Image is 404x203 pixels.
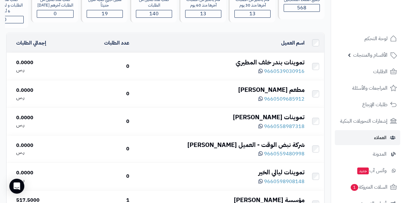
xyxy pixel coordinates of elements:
span: إشعارات التحويلات البنكية [340,117,387,125]
div: ر.س [16,149,61,156]
span: العملاء [374,133,387,142]
a: الطلبات [335,64,400,79]
div: 0 [66,90,129,97]
span: السلات المتروكة [350,183,387,191]
span: 9660598908148 [264,178,305,185]
span: المدونة [373,150,387,158]
a: السلات المتروكة1 [335,180,400,195]
a: إجمالي الطلبات [16,39,46,47]
div: تموينات [PERSON_NAME] [134,113,304,122]
a: لوحة التحكم [335,31,400,46]
span: الطلبات [373,67,387,76]
div: 0 [66,63,129,70]
span: 568 [297,4,306,12]
div: شركة نبض الوقت - العميل [PERSON_NAME] [134,140,304,149]
div: 0.0000 [16,142,61,149]
span: 0 [3,16,7,23]
div: ر.س [16,94,61,101]
a: 9660539030916 [258,68,305,75]
span: 19 [102,10,108,17]
div: تموينات بندر خلف المطيري [134,58,304,67]
a: طلبات الإرجاع [335,97,400,112]
span: 13 [200,10,206,17]
div: 0.0000 [16,59,61,66]
div: 0.0000 [16,87,61,94]
span: 1 [350,184,358,191]
a: وآتس آبجديد [335,163,400,178]
a: عدد الطلبات [104,39,129,47]
a: إشعارات التحويلات البنكية [335,114,400,129]
div: تموينات ليالي الخير [134,168,304,177]
a: 9660559480998 [258,150,305,158]
div: ر.س [16,66,61,73]
a: 9660509685912 [258,95,305,103]
span: 9660509685912 [264,95,305,103]
span: 9660558987318 [264,123,305,130]
div: 0 [66,145,129,153]
a: المراجعات والأسئلة [335,81,400,96]
span: 13 [249,10,256,17]
span: 9660539030916 [264,68,305,75]
div: 0.0000 [16,114,61,121]
a: 9660558987318 [258,123,305,130]
div: 0.0000 [16,169,61,177]
a: المدونة [335,147,400,162]
span: 140 [149,10,159,17]
a: اسم العميل [281,39,305,47]
span: وآتس آب [357,166,387,175]
span: المراجعات والأسئلة [352,84,387,92]
span: جديد [357,168,369,174]
span: 9660559480998 [264,150,305,158]
div: 0 [66,173,129,180]
img: logo-2.png [362,5,398,18]
a: العملاء [335,130,400,145]
span: الأقسام والمنتجات [353,51,387,59]
div: ر.س [16,177,61,184]
div: ر.س [16,121,61,129]
span: طلبات الإرجاع [362,100,387,109]
span: لوحة التحكم [364,34,387,43]
div: Open Intercom Messenger [9,179,24,194]
span: 0 [54,10,57,17]
div: 0 [66,118,129,125]
div: مطعم [PERSON_NAME] [134,85,304,94]
a: 9660598908148 [258,178,305,185]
